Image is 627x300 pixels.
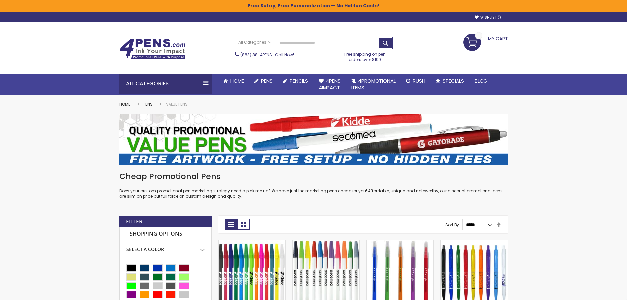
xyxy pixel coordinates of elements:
span: Home [230,77,244,84]
span: All Categories [238,40,271,45]
span: Pens [261,77,273,84]
h1: Cheap Promotional Pens [119,171,508,182]
a: Home [119,101,130,107]
a: 4Pens4impact [313,74,346,95]
a: Custom Cambria Plastic Retractable Ballpoint Pen - Monochromatic Body Color [441,240,508,246]
a: Pens [144,101,153,107]
span: Pencils [290,77,308,84]
a: 4PROMOTIONALITEMS [346,74,401,95]
strong: Filter [126,218,142,225]
div: Does your custom promotional pen marketing strategy need a pick me up? We have just the marketing... [119,171,508,199]
a: Rush [401,74,431,88]
a: Pencils [278,74,313,88]
strong: Grid [225,219,237,230]
a: Belfast B Value Stick Pen [219,240,285,246]
span: Rush [413,77,425,84]
a: Pens [249,74,278,88]
strong: Value Pens [166,101,188,107]
a: Blog [469,74,493,88]
span: Specials [443,77,464,84]
div: Free shipping on pen orders over $199 [337,49,393,62]
strong: Shopping Options [126,227,205,241]
a: Belfast Translucent Value Stick Pen [367,240,433,246]
img: 4Pens Custom Pens and Promotional Products [119,39,185,60]
label: Sort By [445,222,459,227]
a: All Categories [235,37,274,48]
a: (888) 88-4PENS [240,52,272,58]
a: Home [218,74,249,88]
img: Value Pens [119,114,508,165]
div: All Categories [119,74,212,94]
a: Belfast Value Stick Pen [293,240,359,246]
a: Wishlist [475,15,501,20]
span: Blog [475,77,487,84]
a: Specials [431,74,469,88]
div: Select A Color [126,241,205,253]
span: - Call Now! [240,52,294,58]
span: 4Pens 4impact [319,77,341,91]
span: 4PROMOTIONAL ITEMS [351,77,396,91]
